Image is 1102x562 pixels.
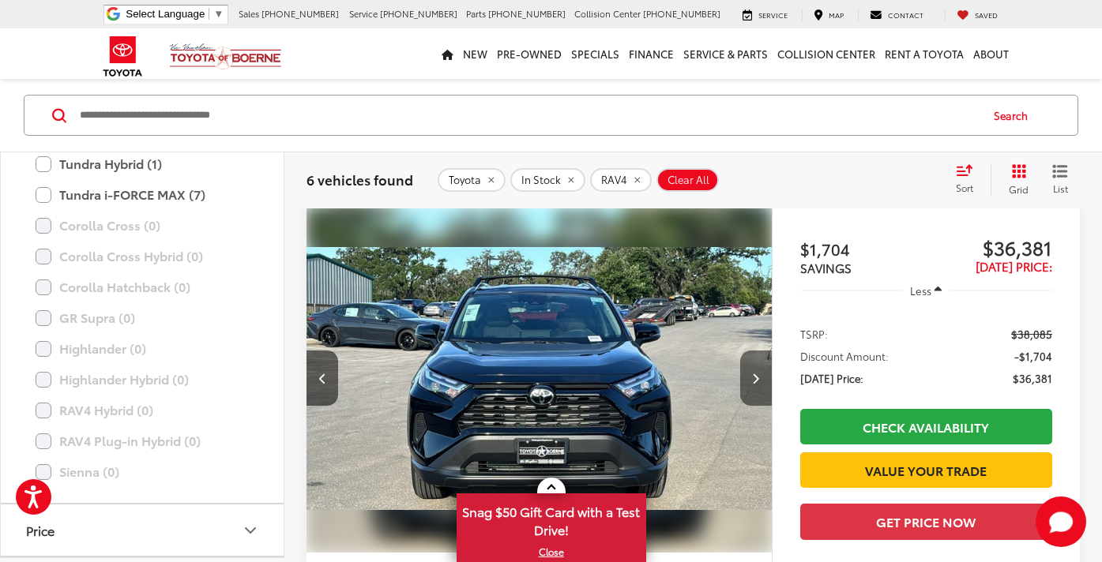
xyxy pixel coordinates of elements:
[758,9,788,20] span: Service
[521,173,561,185] span: In Stock
[458,495,645,543] span: Snag $50 Gift Card with a Test Drive!
[307,169,413,188] span: 6 vehicles found
[858,9,935,21] a: Contact
[800,237,927,260] span: $1,704
[888,9,923,20] span: Contact
[1036,496,1086,547] svg: Start Chat
[213,8,224,20] span: ▼
[945,9,1010,21] a: My Saved Vehicles
[800,370,863,386] span: [DATE] Price:
[948,163,991,195] button: Select sort value
[36,427,249,455] label: RAV4 Plug-in Hybrid (0)
[437,28,458,79] a: Home
[78,96,979,134] input: Search by Make, Model, or Keyword
[566,28,624,79] a: Specials
[800,348,889,364] span: Discount Amount:
[126,8,224,20] a: Select Language​
[306,204,773,554] img: 2025 Toyota RAV4 XLE
[458,28,492,79] a: New
[800,259,852,276] span: SAVINGS
[380,7,457,20] span: [PHONE_NUMBER]
[261,7,339,20] span: [PHONE_NUMBER]
[926,235,1052,259] span: $36,381
[239,7,259,20] span: Sales
[800,326,828,342] span: TSRP:
[975,9,998,20] span: Saved
[903,276,950,305] button: Less
[36,150,249,178] label: Tundra Hybrid (1)
[36,365,249,393] label: Highlander Hybrid (0)
[1013,370,1052,386] span: $36,381
[26,523,55,538] div: Price
[880,28,968,79] a: Rent a Toyota
[1014,348,1052,364] span: -$1,704
[36,335,249,362] label: Highlander (0)
[438,167,506,191] button: remove Toyota
[991,163,1040,195] button: Grid View
[488,7,566,20] span: [PHONE_NUMBER]
[36,181,249,208] label: Tundra i-FORCE MAX (7)
[643,7,720,20] span: [PHONE_NUMBER]
[510,167,585,191] button: remove In%20Stock
[800,452,1052,488] a: Value Your Trade
[126,8,205,20] span: Select Language
[979,96,1051,135] button: Search
[1,504,285,556] button: PricePrice
[800,409,1052,444] a: Check Availability
[36,212,249,239] label: Corolla Cross (0)
[492,28,566,79] a: Pre-Owned
[1036,496,1086,547] button: Toggle Chat Window
[590,167,652,191] button: remove RAV4
[656,167,719,191] button: Clear All
[36,458,249,485] label: Sienna (0)
[36,396,249,424] label: RAV4 Hybrid (0)
[449,173,481,185] span: Toyota
[601,173,627,185] span: RAV4
[36,304,249,332] label: GR Supra (0)
[209,8,209,20] span: ​
[36,242,249,270] label: Corolla Cross Hybrid (0)
[1040,163,1080,195] button: List View
[93,31,152,82] img: Toyota
[668,173,709,185] span: Clear All
[241,520,260,539] div: Price
[169,43,282,70] img: Vic Vaughan Toyota of Boerne
[36,273,249,301] label: Corolla Hatchback (0)
[740,350,772,406] button: Next image
[1009,182,1029,195] span: Grid
[800,504,1052,539] button: Get Price Now
[910,283,931,298] span: Less
[802,9,856,21] a: Map
[679,28,773,79] a: Service & Parts: Opens in a new tab
[1011,326,1052,342] span: $38,085
[306,204,773,553] a: 2025 Toyota RAV4 XLE2025 Toyota RAV4 XLE2025 Toyota RAV4 XLE2025 Toyota RAV4 XLE
[731,9,799,21] a: Service
[624,28,679,79] a: Finance
[773,28,880,79] a: Collision Center
[466,7,486,20] span: Parts
[829,9,844,20] span: Map
[968,28,1014,79] a: About
[306,204,773,553] div: 2025 Toyota RAV4 XLE 1
[574,7,641,20] span: Collision Center
[1052,181,1068,194] span: List
[349,7,378,20] span: Service
[307,350,338,406] button: Previous image
[976,257,1052,275] span: [DATE] Price:
[956,181,973,194] span: Sort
